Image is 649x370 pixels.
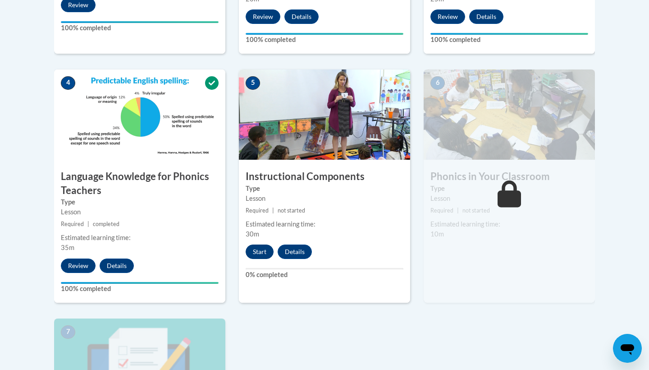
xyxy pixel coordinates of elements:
[246,194,403,203] div: Lesson
[61,233,219,243] div: Estimated learning time:
[54,69,225,160] img: Course Image
[61,284,219,294] label: 100% completed
[61,325,75,339] span: 7
[87,221,89,227] span: |
[424,69,595,160] img: Course Image
[246,245,274,259] button: Start
[61,221,84,227] span: Required
[246,219,403,229] div: Estimated learning time:
[613,334,642,363] iframe: Button to launch messaging window
[424,170,595,184] h3: Phonics in Your Classroom
[100,259,134,273] button: Details
[430,76,445,90] span: 6
[430,35,588,45] label: 100% completed
[462,207,490,214] span: not started
[469,9,503,24] button: Details
[61,76,75,90] span: 4
[93,221,119,227] span: completed
[430,9,465,24] button: Review
[246,230,259,238] span: 30m
[278,207,305,214] span: not started
[246,33,403,35] div: Your progress
[246,184,403,194] label: Type
[61,282,219,284] div: Your progress
[246,207,269,214] span: Required
[430,33,588,35] div: Your progress
[430,219,588,229] div: Estimated learning time:
[246,270,403,280] label: 0% completed
[61,23,219,33] label: 100% completed
[430,207,453,214] span: Required
[457,207,459,214] span: |
[430,194,588,203] div: Lesson
[61,21,219,23] div: Your progress
[61,197,219,207] label: Type
[54,170,225,198] h3: Language Knowledge for Phonics Teachers
[239,170,410,184] h3: Instructional Components
[61,207,219,217] div: Lesson
[278,245,312,259] button: Details
[430,230,444,238] span: 10m
[246,76,260,90] span: 5
[430,184,588,194] label: Type
[61,259,96,273] button: Review
[246,35,403,45] label: 100% completed
[284,9,319,24] button: Details
[61,244,74,251] span: 35m
[239,69,410,160] img: Course Image
[272,207,274,214] span: |
[246,9,280,24] button: Review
